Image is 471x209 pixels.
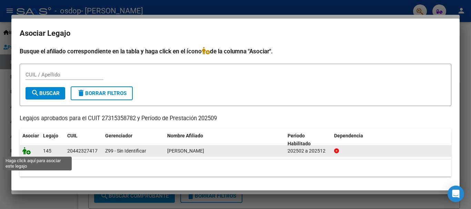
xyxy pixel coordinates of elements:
[331,128,452,151] datatable-header-cell: Dependencia
[102,128,164,151] datatable-header-cell: Gerenciador
[31,90,60,96] span: Buscar
[71,86,133,100] button: Borrar Filtros
[167,148,204,154] span: CORBARI LEONARDO
[31,89,39,97] mat-icon: search
[22,133,39,138] span: Asociar
[26,87,65,100] button: Buscar
[43,148,51,154] span: 145
[40,128,64,151] datatable-header-cell: Legajo
[105,148,146,154] span: Z99 - Sin Identificar
[20,47,451,56] h4: Busque el afiliado correspondiente en la tabla y haga click en el ícono de la columna "Asociar".
[288,147,329,155] div: 202502 a 202512
[105,133,132,138] span: Gerenciador
[20,27,451,40] h2: Asociar Legajo
[77,90,127,96] span: Borrar Filtros
[43,133,58,138] span: Legajo
[77,89,85,97] mat-icon: delete
[334,133,363,138] span: Dependencia
[64,128,102,151] datatable-header-cell: CUIL
[164,128,285,151] datatable-header-cell: Nombre Afiliado
[288,133,311,146] span: Periodo Habilitado
[285,128,331,151] datatable-header-cell: Periodo Habilitado
[67,133,78,138] span: CUIL
[20,114,451,123] p: Legajos aprobados para el CUIT 27315358782 y Período de Prestación 202509
[20,128,40,151] datatable-header-cell: Asociar
[20,159,451,177] div: 1 registros
[167,133,203,138] span: Nombre Afiliado
[448,186,464,202] div: Open Intercom Messenger
[67,147,98,155] div: 20442327417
